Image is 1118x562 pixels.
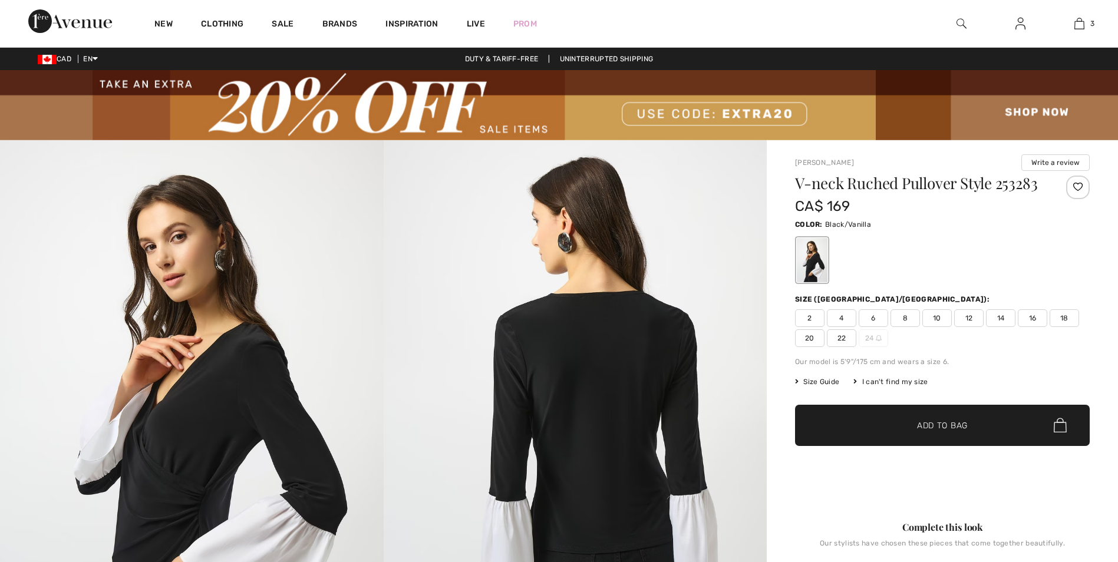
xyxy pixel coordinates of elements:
a: Sale [272,19,293,31]
a: Clothing [201,19,243,31]
a: Live [467,18,485,30]
span: 18 [1050,309,1079,327]
img: My Info [1015,16,1025,31]
div: Our stylists have chosen these pieces that come together beautifully. [795,539,1090,557]
img: 1ère Avenue [28,9,112,33]
span: Add to Bag [917,419,968,431]
a: Sign In [1006,16,1035,31]
span: 3 [1090,18,1094,29]
span: 20 [795,329,825,347]
span: CAD [38,55,76,63]
span: 16 [1018,309,1047,327]
div: I can't find my size [853,376,928,387]
a: New [154,19,173,31]
img: Canadian Dollar [38,55,57,64]
a: [PERSON_NAME] [795,158,854,167]
h1: V-neck Ruched Pullover Style 253283 [795,176,1041,191]
span: 24 [859,329,888,347]
a: Brands [322,19,358,31]
div: Black/Vanilla [797,238,827,282]
a: 3 [1050,16,1108,31]
img: search the website [957,16,967,31]
button: Add to Bag [795,405,1090,446]
span: EN [83,55,98,63]
button: Write a review [1021,154,1090,171]
span: 10 [922,309,952,327]
span: 22 [827,329,856,347]
a: Prom [513,18,537,30]
span: CA$ 169 [795,198,850,214]
img: ring-m.svg [876,335,882,341]
span: Inspiration [385,19,438,31]
span: 14 [986,309,1015,327]
span: 4 [827,309,856,327]
span: 12 [954,309,984,327]
span: Size Guide [795,376,839,387]
img: My Bag [1074,16,1084,31]
div: Complete this look [795,520,1090,534]
img: Bag.svg [1054,418,1067,433]
span: Black/Vanilla [825,220,871,229]
div: Our model is 5'9"/175 cm and wears a size 6. [795,356,1090,367]
span: 8 [891,309,920,327]
span: 6 [859,309,888,327]
span: 2 [795,309,825,327]
div: Size ([GEOGRAPHIC_DATA]/[GEOGRAPHIC_DATA]): [795,294,992,305]
span: Color: [795,220,823,229]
